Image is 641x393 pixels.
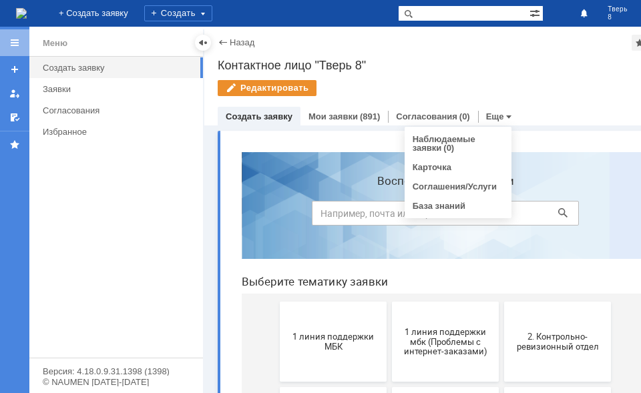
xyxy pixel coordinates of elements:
a: Согласования [396,111,457,121]
div: Создать [144,5,212,21]
div: Заявки [43,84,195,94]
span: 8 [608,13,628,21]
span: 5. Административно-хозяйственный отдел [277,276,376,296]
div: Меню [43,35,67,51]
span: 8. Отдел качества [277,366,376,376]
a: Создать заявку [37,57,200,78]
button: 4. Маркетинг [161,246,268,326]
span: 4. Маркетинг [165,280,264,290]
button: 1 линия поддержки мбк (Проблемы с интернет-заказами) [161,160,268,240]
div: (0) [459,111,470,121]
div: Версия: 4.18.0.9.31.1398 (1398) [43,367,190,376]
a: Мои заявки [4,83,25,104]
div: (0) [443,143,454,153]
div: (891) [360,111,380,121]
a: Заявки [37,79,200,99]
a: Соглашения/Услуги [413,181,497,191]
span: 2. Контрольно-ревизионный отдел [277,190,376,210]
a: Перейти на домашнюю страницу [16,8,27,19]
a: Мои заявки [308,111,358,121]
a: Создать заявку [226,111,292,121]
header: Выберите тематику заявки [11,133,418,147]
a: База знаний [413,201,465,211]
div: Создать заявку [43,63,195,73]
div: Избранное [43,127,180,137]
span: 7. Служба безопасности [165,366,264,376]
button: 3. Отдел логистики [49,246,156,326]
span: 1 линия поддержки МБК [53,190,152,210]
div: Скрыть меню [195,35,211,51]
div: © NAUMEN [DATE]-[DATE] [43,378,190,386]
a: Создать заявку [4,59,25,80]
div: Согласования [43,105,195,115]
input: Например, почта или справка [81,59,348,84]
a: Назад [230,37,254,47]
span: 1 линия поддержки мбк (Проблемы с интернет-заказами) [165,185,264,215]
span: Расширенный поиск [529,6,543,19]
a: Согласования [37,100,200,121]
a: Еще [486,111,504,121]
img: logo [16,8,27,19]
span: 3. Отдел логистики [53,280,152,290]
a: Мои согласования [4,107,25,128]
label: Воспользуйтесь поиском [81,33,348,46]
button: 5. Административно-хозяйственный отдел [273,246,380,326]
span: Тверь [608,5,628,13]
button: 2. Контрольно-ревизионный отдел [273,160,380,240]
button: 1 линия поддержки МБК [49,160,156,240]
a: Карточка [413,162,451,172]
span: 6. Закупки [53,366,152,376]
a: Наблюдаемые заявки [413,134,475,153]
